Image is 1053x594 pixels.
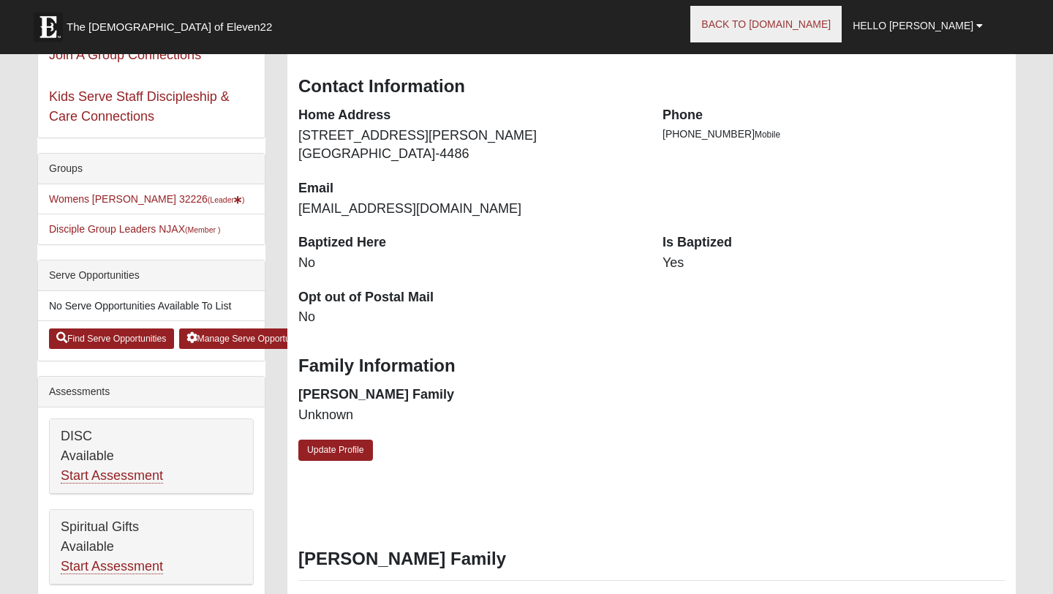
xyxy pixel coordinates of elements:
h3: [PERSON_NAME] Family [298,549,1005,570]
a: Find Serve Opportunities [49,328,174,349]
li: No Serve Opportunities Available To List [38,291,265,321]
dt: Phone [663,106,1005,125]
a: Back to [DOMAIN_NAME] [690,6,842,42]
div: Spiritual Gifts Available [50,510,253,584]
dd: [STREET_ADDRESS][PERSON_NAME] [GEOGRAPHIC_DATA]-4486 [298,127,641,164]
a: Start Assessment [61,468,163,484]
span: The [DEMOGRAPHIC_DATA] of Eleven22 [67,20,272,34]
a: Hello [PERSON_NAME] [842,7,994,44]
dt: Is Baptized [663,233,1005,252]
span: Hello [PERSON_NAME] [853,20,973,31]
dd: No [298,254,641,273]
a: The [DEMOGRAPHIC_DATA] of Eleven22 [26,5,319,42]
a: Join A Group Connections [49,48,201,62]
a: Start Assessment [61,559,163,574]
div: DISC Available [50,419,253,494]
small: (Member ) [185,225,220,234]
dt: Home Address [298,106,641,125]
a: Kids Serve Staff Discipleship & Care Connections [49,89,230,124]
h3: Family Information [298,356,1005,377]
dt: [PERSON_NAME] Family [298,386,641,405]
a: Disciple Group Leaders NJAX(Member ) [49,223,220,235]
dt: Email [298,179,641,198]
div: Groups [38,154,265,184]
span: Mobile [755,129,780,140]
dd: No [298,308,641,327]
dt: Opt out of Postal Mail [298,288,641,307]
div: Assessments [38,377,265,407]
small: (Leader ) [208,195,245,204]
dd: Unknown [298,406,641,425]
a: Womens [PERSON_NAME] 32226(Leader) [49,193,245,205]
a: Manage Serve Opportunities [179,328,319,349]
div: Serve Opportunities [38,260,265,291]
dd: [EMAIL_ADDRESS][DOMAIN_NAME] [298,200,641,219]
img: Eleven22 logo [34,12,63,42]
h3: Contact Information [298,76,1005,97]
dd: Yes [663,254,1005,273]
a: Update Profile [298,440,373,461]
dt: Baptized Here [298,233,641,252]
li: [PHONE_NUMBER] [663,127,1005,142]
